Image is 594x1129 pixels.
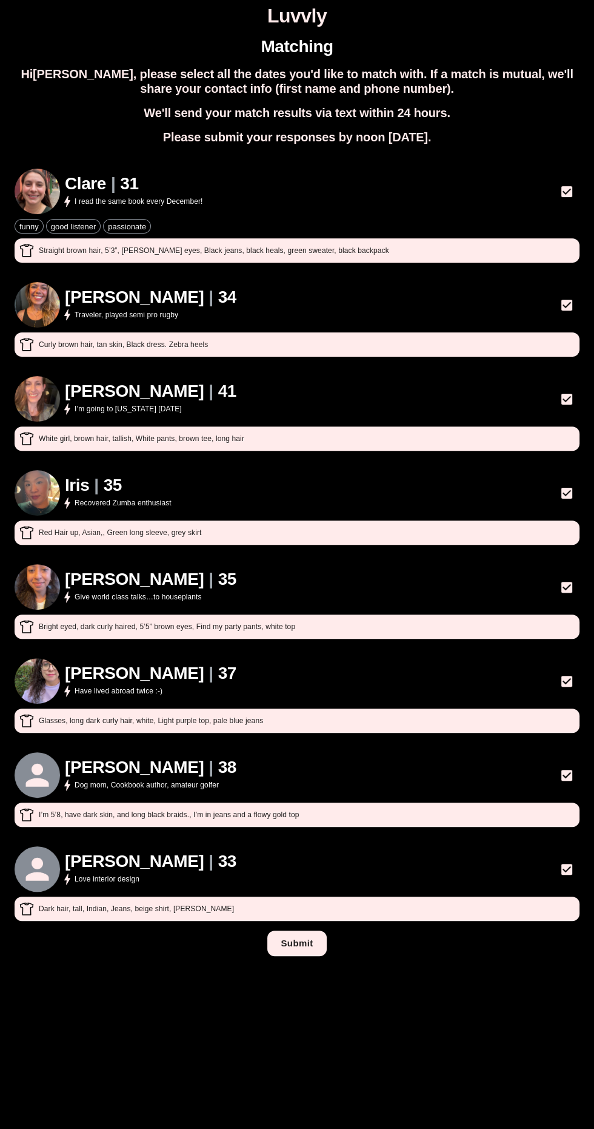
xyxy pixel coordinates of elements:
[209,382,213,402] h1: |
[218,570,236,590] h1: 35
[75,874,139,885] p: Love interior design
[75,403,182,414] p: I’m going to [US_STATE] [DATE]
[104,476,122,496] h1: 35
[209,664,213,684] h1: |
[75,591,202,602] p: Give world class talks…to houseplants
[15,376,60,422] img: sarah
[15,282,60,328] img: Marissa
[15,222,43,231] span: funny
[65,476,89,496] h1: Iris
[218,852,236,872] h1: 33
[144,106,450,120] h2: We'll send your match results via text within 24 hours.
[65,570,204,590] h1: [PERSON_NAME]
[65,758,204,778] h1: [PERSON_NAME]
[104,222,150,231] span: passionate
[65,664,204,684] h1: [PERSON_NAME]
[39,621,295,632] p: Bright eyed, dark curly haired, 5’5” brown eyes , Find my party pants, white top
[120,174,138,194] h1: 31
[261,37,333,57] h1: Matching
[75,309,178,320] p: Traveler, played semi pro rugby
[65,174,106,194] h1: Clare
[94,476,98,496] h1: |
[39,433,244,444] p: White girl, brown hair, tallish , White pants, brown tee, long hair
[163,130,431,144] h2: Please submit your responses by noon [DATE].
[5,5,589,27] h1: Luvvly
[65,288,204,308] h1: [PERSON_NAME]
[39,809,299,820] p: I’m 5’8, have dark skin, and long black braids. , I’m in jeans and a flowy gold top
[47,222,100,231] span: good listener
[218,758,236,778] h1: 38
[75,686,162,696] p: Have lived abroad twice :-)
[209,288,213,308] h1: |
[15,67,579,96] h2: Hi [PERSON_NAME] , please select all the dates you'd like to match with. If a match is mutual, we...
[75,497,172,508] p: Recovered Zumba enthusiast
[209,570,213,590] h1: |
[218,382,236,402] h1: 41
[267,931,326,956] button: Submit
[218,288,236,308] h1: 34
[39,339,208,350] p: Curly brown hair, tan skin , Black dress. Zebra heels
[15,169,60,214] img: Clare
[39,903,234,914] p: Dark hair, tall, Indian , Jeans, beige shirt, [PERSON_NAME]
[209,852,213,872] h1: |
[39,245,389,256] p: Straight brown hair, 5’3”, [PERSON_NAME] eyes , Black jeans, black heals, green sweater, black ba...
[75,780,219,790] p: Dog mom, Cookbook author, amateur golfer
[15,470,60,516] img: Iris
[65,382,204,402] h1: [PERSON_NAME]
[15,564,60,610] img: Roshani
[75,196,203,207] p: I read the same book every December!
[15,658,60,704] img: Sarah
[111,174,115,194] h1: |
[39,527,201,538] p: Red Hair up, Asian, , Green long sleeve, grey skirt
[39,715,263,726] p: Glasses, long dark curly hair, white , Light purple top, pale blue jeans
[209,758,213,778] h1: |
[218,664,236,684] h1: 37
[65,852,204,872] h1: [PERSON_NAME]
